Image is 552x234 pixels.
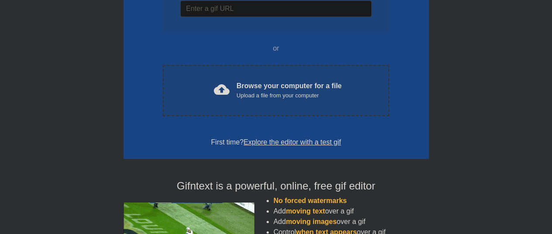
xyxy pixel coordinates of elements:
input: Username [180,0,371,17]
li: Add over a gif [274,206,429,217]
span: No forced watermarks [274,197,347,204]
span: moving images [286,218,336,225]
div: or [146,43,406,54]
h4: Gifntext is a powerful, online, free gif editor [123,180,429,193]
span: moving text [286,207,325,215]
div: First time? [135,137,418,148]
a: Explore the editor with a test gif [243,138,341,146]
div: Browse your computer for a file [237,81,342,100]
div: Upload a file from your computer [237,91,342,100]
span: cloud_upload [214,82,230,97]
li: Add over a gif [274,217,429,227]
